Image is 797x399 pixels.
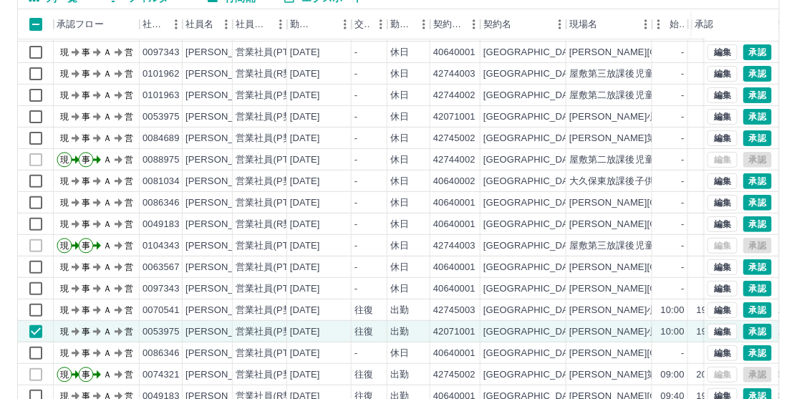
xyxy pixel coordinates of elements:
[185,368,264,382] div: [PERSON_NAME]
[354,196,357,210] div: -
[82,305,90,315] text: 事
[143,325,180,339] div: 0053975
[433,368,475,382] div: 42745002
[185,261,264,274] div: [PERSON_NAME]
[390,196,409,210] div: 休日
[682,282,685,296] div: -
[236,325,305,339] div: 営業社員(P契約)
[60,327,69,337] text: 現
[185,46,264,59] div: [PERSON_NAME]
[707,216,738,232] button: 編集
[433,132,475,145] div: 42745002
[433,282,475,296] div: 40640001
[569,325,732,339] div: [PERSON_NAME]小学校放課後児童会
[290,196,320,210] div: [DATE]
[60,133,69,143] text: 現
[483,153,582,167] div: [GEOGRAPHIC_DATA]
[483,218,582,231] div: [GEOGRAPHIC_DATA]
[707,302,738,318] button: 編集
[433,46,475,59] div: 40640001
[354,347,357,360] div: -
[354,282,357,296] div: -
[413,14,435,35] button: メニュー
[743,66,772,82] button: 承認
[354,218,357,231] div: -
[82,69,90,79] text: 事
[569,175,673,188] div: 大久保東放課後子供教室
[82,47,90,57] text: 事
[82,241,90,251] text: 事
[185,304,264,317] div: [PERSON_NAME]
[743,173,772,189] button: 承認
[103,305,112,315] text: Ａ
[433,325,475,339] div: 42071001
[236,261,311,274] div: 営業社員(PT契約)
[143,67,180,81] div: 0101962
[185,67,264,81] div: [PERSON_NAME]
[125,47,133,57] text: 営
[707,345,738,361] button: 編集
[483,325,582,339] div: [GEOGRAPHIC_DATA]
[354,132,357,145] div: -
[82,327,90,337] text: 事
[60,305,69,315] text: 現
[743,130,772,146] button: 承認
[82,133,90,143] text: 事
[483,261,582,274] div: [GEOGRAPHIC_DATA]
[433,196,475,210] div: 40640001
[390,304,409,317] div: 出勤
[743,345,772,361] button: 承認
[290,261,320,274] div: [DATE]
[143,9,165,39] div: 社員番号
[670,9,685,39] div: 始業
[103,348,112,358] text: Ａ
[290,175,320,188] div: [DATE]
[314,14,334,34] button: ソート
[743,109,772,125] button: 承認
[682,239,685,253] div: -
[125,155,133,165] text: 営
[390,67,409,81] div: 休日
[682,89,685,102] div: -
[483,239,582,253] div: [GEOGRAPHIC_DATA]
[125,219,133,229] text: 営
[103,112,112,122] text: Ａ
[165,14,187,35] button: メニュー
[707,44,738,60] button: 編集
[390,175,409,188] div: 休日
[216,14,237,35] button: メニュー
[433,261,475,274] div: 40640001
[82,155,90,165] text: 事
[483,368,582,382] div: [GEOGRAPHIC_DATA]
[354,46,357,59] div: -
[125,305,133,315] text: 営
[697,368,720,382] div: 20:00
[103,241,112,251] text: Ａ
[60,155,69,165] text: 現
[236,153,311,167] div: 営業社員(PT契約)
[82,262,90,272] text: 事
[125,198,133,208] text: 営
[661,304,685,317] div: 10:00
[82,284,90,294] text: 事
[125,327,133,337] text: 営
[682,196,685,210] div: -
[354,9,370,39] div: 交通費
[143,218,180,231] div: 0049183
[483,304,582,317] div: [GEOGRAPHIC_DATA]
[390,89,409,102] div: 休日
[569,304,741,317] div: [PERSON_NAME]小学校放課後子供教室
[103,198,112,208] text: Ａ
[143,239,180,253] div: 0104343
[290,132,320,145] div: [DATE]
[82,370,90,380] text: 事
[354,110,357,124] div: -
[433,304,475,317] div: 42745003
[60,219,69,229] text: 現
[103,47,112,57] text: Ａ
[103,219,112,229] text: Ａ
[60,348,69,358] text: 現
[60,241,69,251] text: 現
[549,14,571,35] button: メニュー
[125,133,133,143] text: 営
